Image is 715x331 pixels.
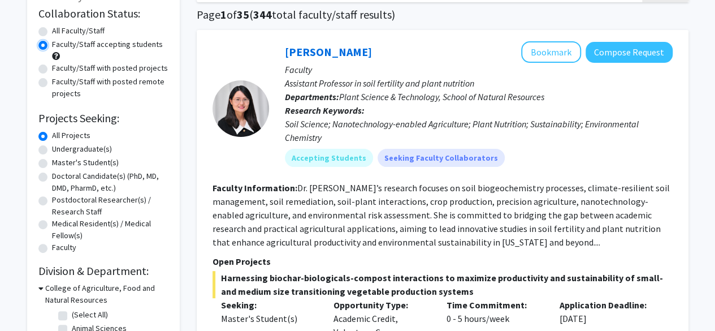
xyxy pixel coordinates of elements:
label: Medical Resident(s) / Medical Fellow(s) [52,218,168,242]
button: Add Xiaoping Xin to Bookmarks [521,41,581,63]
label: All Faculty/Staff [52,25,105,37]
div: Soil Science; Nanotechnology-enabled Agriculture; Plant Nutrition; Sustainability; Environmental ... [285,117,673,144]
iframe: Chat [8,280,48,323]
h2: Projects Seeking: [38,111,168,125]
label: (Select All) [72,309,108,321]
p: Opportunity Type: [333,298,430,312]
p: Time Commitment: [447,298,543,312]
label: Postdoctoral Researcher(s) / Research Staff [52,194,168,218]
label: Faculty/Staff with posted projects [52,62,168,74]
label: Faculty/Staff accepting students [52,38,163,50]
p: Open Projects [213,255,673,268]
b: Departments: [285,91,339,102]
label: Faculty/Staff with posted remote projects [52,76,168,100]
div: Master's Student(s) [221,312,317,325]
p: Application Deadline: [560,298,656,312]
span: 35 [237,7,249,22]
span: Plant Science & Technology, School of Natural Resources [339,91,544,102]
span: 344 [253,7,272,22]
b: Faculty Information: [213,182,297,194]
label: Doctoral Candidate(s) (PhD, MD, DMD, PharmD, etc.) [52,170,168,194]
mat-chip: Seeking Faculty Collaborators [378,149,505,167]
h2: Division & Department: [38,264,168,278]
p: Assistant Professor in soil fertility and plant nutrition [285,76,673,90]
b: Research Keywords: [285,105,365,116]
label: Faculty [52,242,76,253]
span: Harnessing biochar-biologicals-compost interactions to maximize productivity and sustainability o... [213,271,673,298]
h1: Page of ( total faculty/staff results) [197,8,688,22]
span: 1 [220,7,227,22]
p: Faculty [285,63,673,76]
h3: College of Agriculture, Food and Natural Resources [45,282,168,306]
fg-read-more: Dr. [PERSON_NAME]’s research focuses on soil biogeochemistry processes, climate-resilient soil ma... [213,182,670,248]
button: Compose Request to Xiaoping Xin [586,42,673,63]
label: Master's Student(s) [52,157,119,169]
label: All Projects [52,130,90,141]
label: Undergraduate(s) [52,143,112,155]
mat-chip: Accepting Students [285,149,373,167]
h2: Collaboration Status: [38,7,168,20]
a: [PERSON_NAME] [285,45,372,59]
p: Seeking: [221,298,317,312]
